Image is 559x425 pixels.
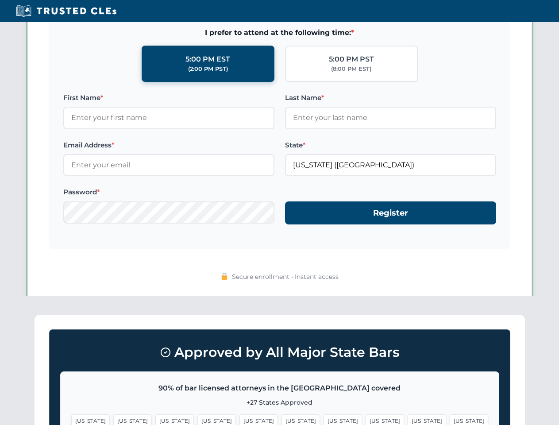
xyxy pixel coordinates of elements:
[13,4,119,18] img: Trusted CLEs
[285,154,496,176] input: Georgia (GA)
[188,65,228,73] div: (2:00 PM PST)
[63,107,274,129] input: Enter your first name
[285,140,496,151] label: State
[63,93,274,103] label: First Name
[285,107,496,129] input: Enter your last name
[71,382,488,394] p: 90% of bar licensed attorneys in the [GEOGRAPHIC_DATA] covered
[285,201,496,225] button: Register
[331,65,371,73] div: (8:00 PM EST)
[232,272,339,282] span: Secure enrollment • Instant access
[63,154,274,176] input: Enter your email
[60,340,499,364] h3: Approved by All Major State Bars
[285,93,496,103] label: Last Name
[63,187,274,197] label: Password
[185,54,230,65] div: 5:00 PM EST
[221,273,228,280] img: 🔒
[63,140,274,151] label: Email Address
[71,398,488,407] p: +27 States Approved
[329,54,374,65] div: 5:00 PM PST
[63,27,496,39] span: I prefer to attend at the following time:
